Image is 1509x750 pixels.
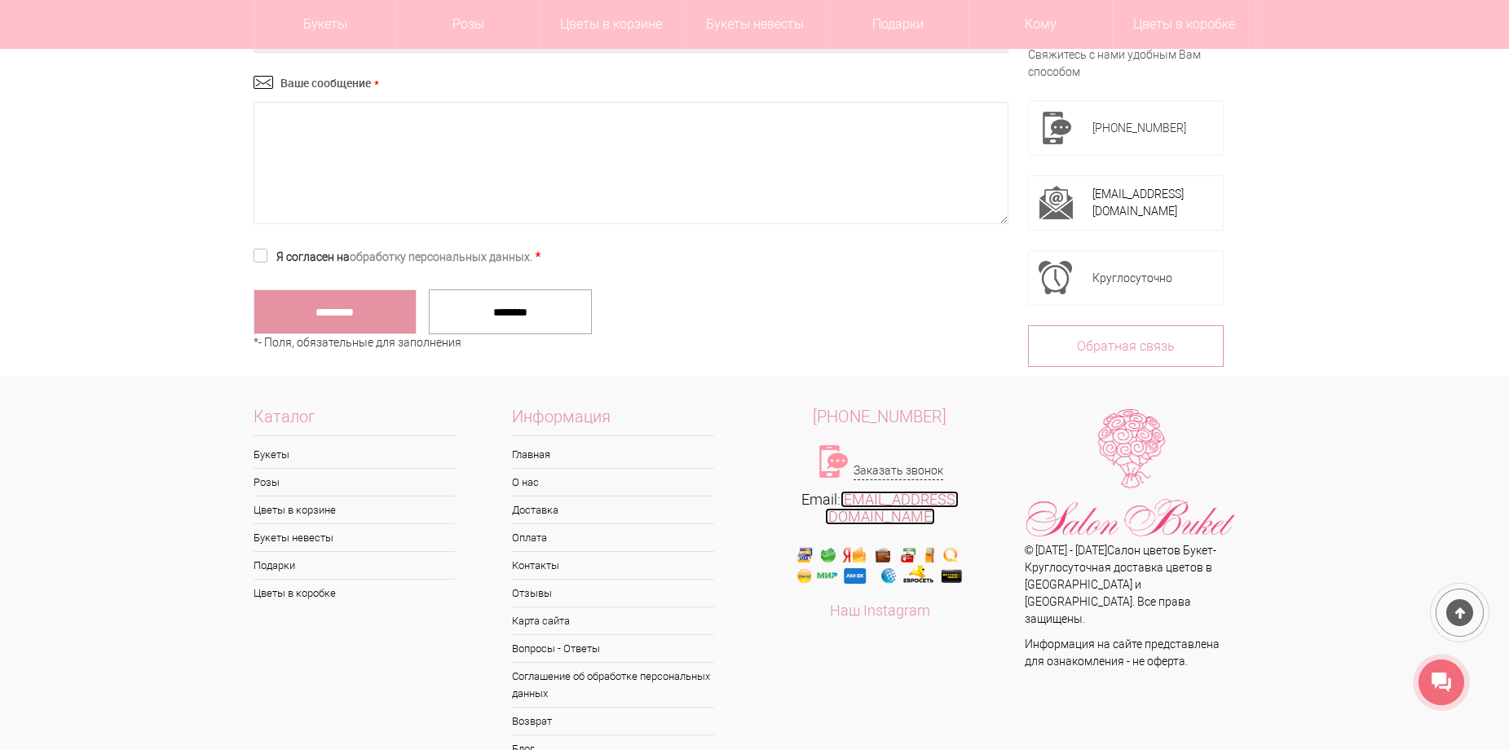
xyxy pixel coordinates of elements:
[254,73,278,92] img: Ваше сообщение
[512,552,714,579] a: Контакты
[254,552,456,579] a: Подарки
[512,663,714,707] a: Соглашение об обработке персональных данных
[755,491,1006,525] div: Email:
[1028,46,1224,81] div: Свяжитесь с нами удобным Вам способом
[254,580,456,607] a: Цветы в коробке
[1092,121,1186,135] span: [PHONE_NUMBER]
[254,408,456,436] span: Каталог
[512,607,714,634] a: Карта сайта
[254,441,456,468] a: Букеты
[254,496,456,523] a: Цветы в корзине
[1092,261,1213,295] div: Круглосуточно
[254,469,456,496] a: Розы
[254,524,456,551] a: Букеты невесты
[854,462,943,480] a: Заказать звонок
[512,408,714,436] span: Информация
[755,408,1006,426] a: [PHONE_NUMBER]
[512,708,714,735] a: Возврат
[512,524,714,551] a: Оплата
[1107,544,1213,557] a: Салон цветов Букет
[254,334,1008,351] p: - Поля, обязательные для заполнения
[512,469,714,496] a: О нас
[512,496,714,523] a: Доставка
[825,491,959,525] a: [EMAIL_ADDRESS][DOMAIN_NAME]
[830,602,930,619] a: Наш Instagram
[1025,544,1216,625] span: © [DATE] - [DATE] - Круглосуточная доставка цветов в [GEOGRAPHIC_DATA] и [GEOGRAPHIC_DATA]. Все п...
[254,249,541,266] label: Я согласен на
[1025,408,1237,542] img: Цветы Нижний Новгород
[280,74,379,91] div: Ваше сообщение
[1025,637,1220,668] span: Информация на сайте представлена для ознакомления - не оферта.
[813,407,946,426] span: [PHONE_NUMBER]
[350,250,532,263] a: обработку персональных данных.
[512,635,714,662] a: Вопросы - Ответы
[512,580,714,607] a: Отзывы
[1028,325,1224,367] a: Обратная связь
[1092,187,1184,218] a: [EMAIL_ADDRESS][DOMAIN_NAME]
[512,441,714,468] a: Главная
